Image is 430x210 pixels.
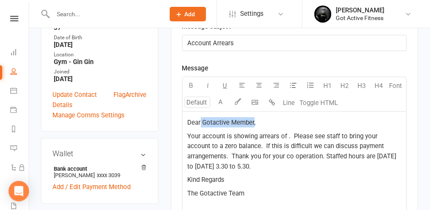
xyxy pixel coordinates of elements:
[212,94,230,111] button: A
[54,75,147,83] strong: [DATE]
[370,77,387,94] button: H4
[54,68,147,76] div: Joined
[298,94,340,111] button: Toggle HTML
[185,11,195,17] span: Add
[188,190,245,198] span: The Gotactive Team
[9,181,29,201] div: Open Intercom Messenger
[319,77,336,94] button: H1
[336,14,384,22] div: Got Active Fitness
[182,63,209,73] label: Message
[188,176,225,184] span: Kind Regards
[113,90,125,110] a: Flag
[54,34,147,42] div: Date of Birth
[97,172,120,179] span: xxxx 3039
[10,63,29,82] a: People
[52,165,147,180] li: [PERSON_NAME]
[50,8,159,20] input: Search...
[188,39,234,47] span: Account Arrears
[240,4,264,23] span: Settings
[52,150,147,158] h3: Wallet
[188,119,256,126] span: Dear Gotactive Member,
[336,6,384,14] div: [PERSON_NAME]
[54,51,147,59] div: Location
[125,90,147,110] a: Archive
[314,6,331,23] img: thumb_image1544090673.png
[185,97,210,108] input: Default
[336,77,353,94] button: H2
[10,82,29,101] a: Calendar
[281,94,298,111] button: Line
[170,7,206,21] button: Add
[52,90,113,110] a: Update Contact Details
[10,120,29,140] a: Reports
[10,44,29,63] a: Dashboard
[353,77,370,94] button: H3
[54,166,142,172] strong: Bank account
[54,41,147,49] strong: [DATE]
[188,132,398,171] span: Your account is showing arrears of . Please see staff to bring your account to a zero balance. If...
[223,82,227,90] span: U
[54,58,147,66] strong: Gym - Gin Gin
[387,77,404,94] button: Font
[10,178,29,197] a: Product Sales
[217,77,234,94] button: U
[10,101,29,120] a: Payments
[52,182,131,192] a: Add / Edit Payment Method
[52,110,125,120] a: Manage Comms Settings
